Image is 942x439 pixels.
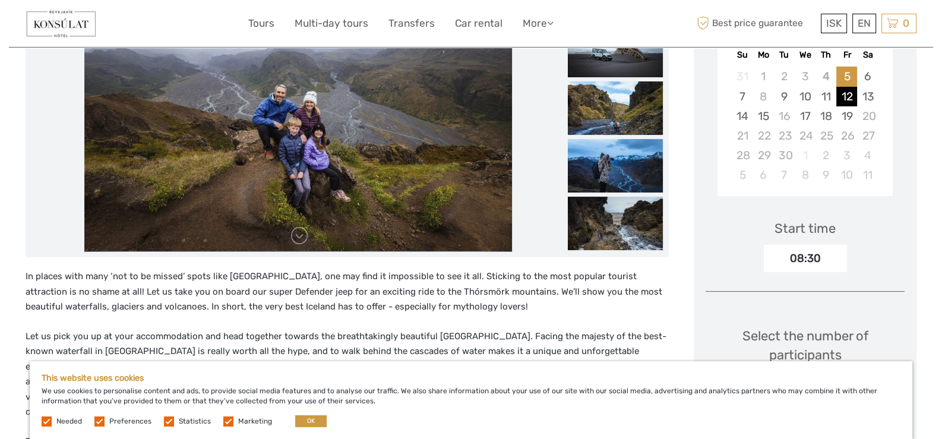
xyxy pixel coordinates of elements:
div: Choose Wednesday, September 17th, 2025 [795,106,815,126]
div: Not available Tuesday, September 30th, 2025 [774,146,795,165]
button: OK [295,415,327,427]
div: Choose Saturday, September 13th, 2025 [857,87,878,106]
div: Fr [836,47,857,63]
a: Car rental [455,15,502,32]
div: month 2025-09 [721,67,889,185]
div: Not available Tuesday, September 2nd, 2025 [774,67,795,86]
div: Choose Saturday, September 6th, 2025 [857,67,878,86]
div: We [795,47,815,63]
div: Not available Sunday, September 21st, 2025 [732,126,753,146]
div: Choose Monday, October 6th, 2025 [753,165,774,185]
div: Choose Tuesday, September 9th, 2025 [774,87,795,106]
div: Not available Sunday, September 28th, 2025 [732,146,753,165]
a: Tours [248,15,274,32]
a: Multi-day tours [295,15,368,32]
div: Choose Saturday, October 4th, 2025 [857,146,878,165]
div: Th [815,47,836,63]
div: Not available Friday, September 26th, 2025 [836,126,857,146]
button: Open LiveChat chat widget [137,18,151,33]
p: Let us pick you up at your accommodation and head together towards the breathtakingly beautiful [... [26,329,669,420]
div: Select the number of participants [706,327,905,398]
img: c9bcb43900e640c6af980dc7b974299b_slider_thumbnail.jpeg [568,197,663,250]
p: We're away right now. Please check back later! [17,21,134,30]
label: Needed [56,416,82,427]
div: Choose Thursday, September 18th, 2025 [815,106,836,126]
div: EN [852,14,876,33]
div: Choose Thursday, October 9th, 2025 [815,165,836,185]
div: Not available Wednesday, September 24th, 2025 [795,126,815,146]
div: Choose Friday, October 3rd, 2025 [836,146,857,165]
div: Choose Saturday, October 11th, 2025 [857,165,878,185]
label: Marketing [238,416,272,427]
div: Start time [775,219,836,238]
div: Mo [753,47,774,63]
div: Choose Sunday, September 7th, 2025 [732,87,753,106]
div: Choose Tuesday, October 7th, 2025 [774,165,795,185]
img: 3852fd06823048729a38ded367684b1a_slider_thumbnail.jpeg [568,139,663,192]
div: Choose Friday, September 12th, 2025 [836,87,857,106]
label: Preferences [109,416,151,427]
p: In places with many ‘not to be missed’ spots like [GEOGRAPHIC_DATA], one may find it impossible t... [26,269,669,315]
div: Not available Saturday, September 27th, 2025 [857,126,878,146]
div: Not available Monday, September 8th, 2025 [753,87,774,106]
div: Choose Friday, October 10th, 2025 [836,165,857,185]
div: Not available Thursday, September 25th, 2025 [815,126,836,146]
div: Choose Thursday, September 11th, 2025 [815,87,836,106]
h5: This website uses cookies [42,373,900,383]
div: Choose Sunday, September 14th, 2025 [732,106,753,126]
div: Not available Saturday, September 20th, 2025 [857,106,878,126]
span: 0 [901,17,911,29]
div: 08:30 [764,245,847,272]
span: ISK [826,17,842,29]
div: Choose Friday, September 5th, 2025 [836,67,857,86]
a: More [523,15,554,32]
div: Not available Tuesday, September 23rd, 2025 [774,126,795,146]
div: Choose Wednesday, September 10th, 2025 [795,87,815,106]
div: Not available Thursday, September 4th, 2025 [815,67,836,86]
div: Choose Thursday, October 2nd, 2025 [815,146,836,165]
div: Tu [774,47,795,63]
div: We use cookies to personalise content and ads, to provide social media features and to analyse ou... [30,361,912,439]
div: Not available Wednesday, October 1st, 2025 [795,146,815,165]
div: Not available Monday, September 1st, 2025 [753,67,774,86]
img: b02309f0da484e32a383c6d487efaaab_slider_thumbnail.jpeg [568,81,663,135]
div: Choose Monday, September 15th, 2025 [753,106,774,126]
div: Choose Wednesday, October 8th, 2025 [795,165,815,185]
div: Not available Tuesday, September 16th, 2025 [774,106,795,126]
div: Su [732,47,753,63]
img: 351-c02e8c69-862c-4e8d-b62f-a899add119d8_logo_small.jpg [26,9,97,38]
div: Not available Monday, September 29th, 2025 [753,146,774,165]
div: Sa [857,47,878,63]
div: Not available Sunday, August 31st, 2025 [732,67,753,86]
span: Best price guarantee [694,14,818,33]
div: Choose Sunday, October 5th, 2025 [732,165,753,185]
label: Statistics [179,416,211,427]
div: Not available Monday, September 22nd, 2025 [753,126,774,146]
div: Choose Friday, September 19th, 2025 [836,106,857,126]
img: 13d5a4d09d3f4c368c8ae9babd5e9622_slider_thumbnail.jpeg [568,24,663,77]
a: Transfers [388,15,435,32]
div: Not available Wednesday, September 3rd, 2025 [795,67,815,86]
